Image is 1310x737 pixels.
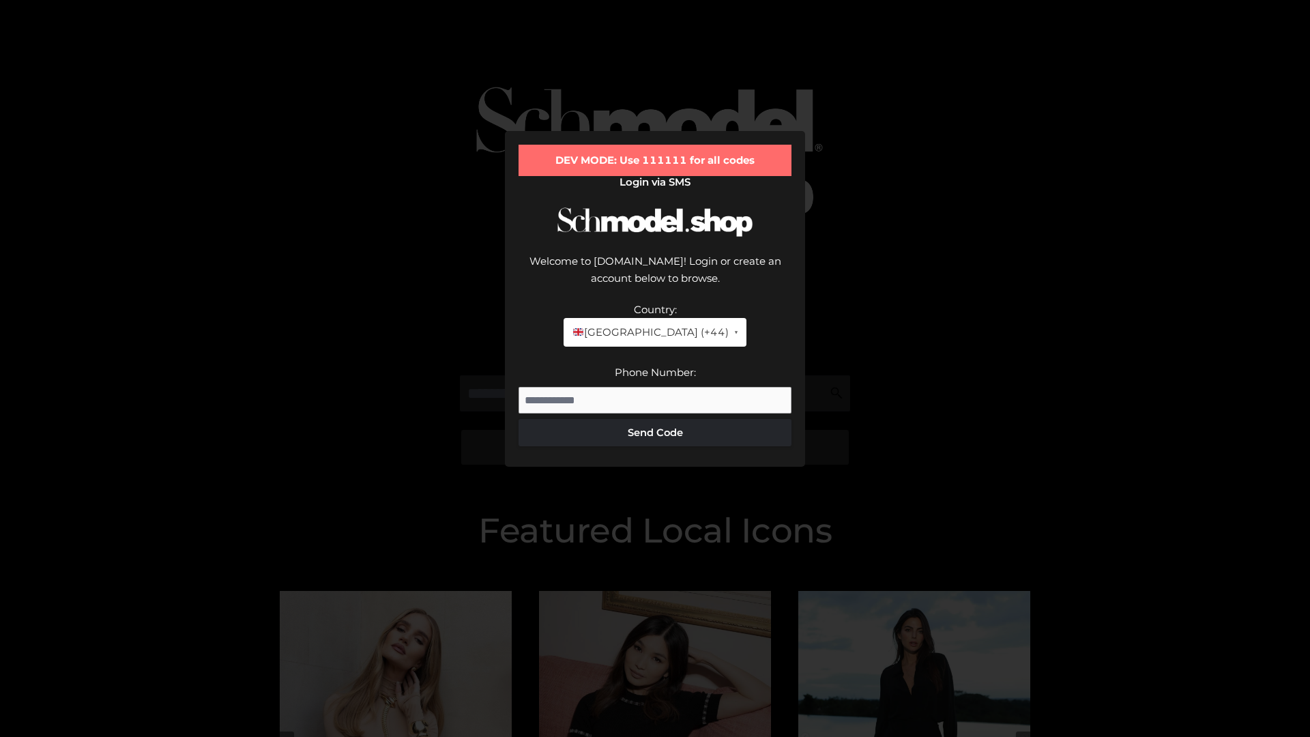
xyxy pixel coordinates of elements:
div: DEV MODE: Use 111111 for all codes [519,145,791,176]
img: 🇬🇧 [573,327,583,337]
span: [GEOGRAPHIC_DATA] (+44) [572,323,728,341]
div: Welcome to [DOMAIN_NAME]! Login or create an account below to browse. [519,252,791,301]
h2: Login via SMS [519,176,791,188]
label: Phone Number: [615,366,696,379]
button: Send Code [519,419,791,446]
img: Schmodel Logo [553,195,757,249]
label: Country: [634,303,677,316]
